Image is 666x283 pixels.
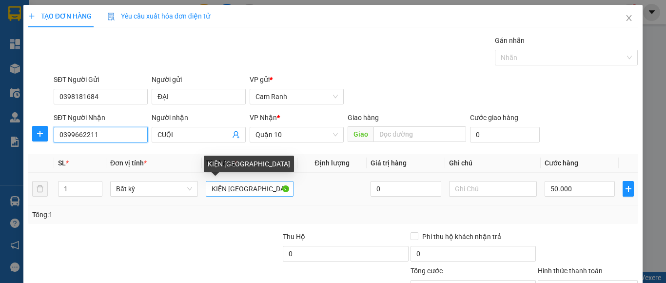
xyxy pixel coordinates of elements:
[538,267,603,275] label: Hình thức thanh toán
[623,185,633,193] span: plus
[348,126,373,142] span: Giao
[348,114,379,121] span: Giao hàng
[625,14,633,22] span: close
[107,12,210,20] span: Yêu cầu xuất hóa đơn điện tử
[623,181,634,197] button: plus
[255,127,338,142] span: Quận 10
[32,126,48,141] button: plus
[32,181,48,197] button: delete
[206,181,294,197] input: VD: Bàn, Ghế
[54,112,148,123] div: SĐT Người Nhận
[116,182,192,196] span: Bất kỳ
[445,154,541,173] th: Ghi chú
[32,209,258,220] div: Tổng: 1
[470,127,540,142] input: Cước giao hàng
[54,74,148,85] div: SĐT Người Gửi
[545,159,578,167] span: Cước hàng
[314,159,349,167] span: Định lượng
[411,267,443,275] span: Tổng cước
[495,37,525,44] label: Gán nhãn
[283,233,305,241] span: Thu Hộ
[250,114,277,121] span: VP Nhận
[58,159,66,167] span: SL
[110,159,147,167] span: Đơn vị tính
[250,74,344,85] div: VP gửi
[107,13,115,20] img: icon
[204,156,294,172] div: KIỆN [GEOGRAPHIC_DATA]
[470,114,518,121] label: Cước giao hàng
[152,112,246,123] div: Người nhận
[373,126,466,142] input: Dọc đường
[33,130,47,138] span: plus
[449,181,537,197] input: Ghi Chú
[28,13,35,20] span: plus
[232,131,240,139] span: user-add
[152,74,246,85] div: Người gửi
[418,231,505,242] span: Phí thu hộ khách nhận trả
[371,181,441,197] input: 0
[28,12,92,20] span: TẠO ĐƠN HÀNG
[615,5,643,32] button: Close
[255,89,338,104] span: Cam Ranh
[371,159,407,167] span: Giá trị hàng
